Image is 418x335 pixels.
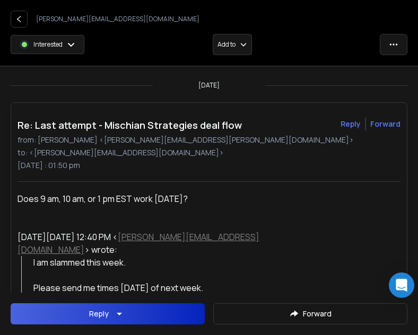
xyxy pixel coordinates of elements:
p: Add to [217,40,236,49]
h1: Re: Last attempt - Mischian Strategies deal flow [18,118,242,133]
div: Please send me times [DATE] of next week. [33,281,328,294]
div: Open Intercom Messenger [389,272,414,298]
div: Forward [370,119,400,129]
button: Forward [213,303,407,324]
button: Interested [11,34,84,55]
div: Does 9 am, 10 am, or 1 pm EST work [DATE]? [18,192,327,205]
div: I am slammed this week. [33,256,328,269]
a: [PERSON_NAME][EMAIL_ADDRESS][DOMAIN_NAME] [18,231,259,255]
p: to: <[PERSON_NAME][EMAIL_ADDRESS][DOMAIN_NAME]> [18,147,400,158]
div: Reply [89,308,109,319]
p: Interested [33,40,63,49]
p: from: [PERSON_NAME] <[PERSON_NAME][EMAIL_ADDRESS][PERSON_NAME][DOMAIN_NAME]> [18,135,400,145]
p: [DATE] : 01:50 pm [18,160,400,171]
button: Reply [11,303,205,324]
p: [DATE] [198,81,220,90]
div: [DATE][DATE] 12:40 PM < > wrote: [18,231,327,256]
button: Reply [341,119,361,129]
